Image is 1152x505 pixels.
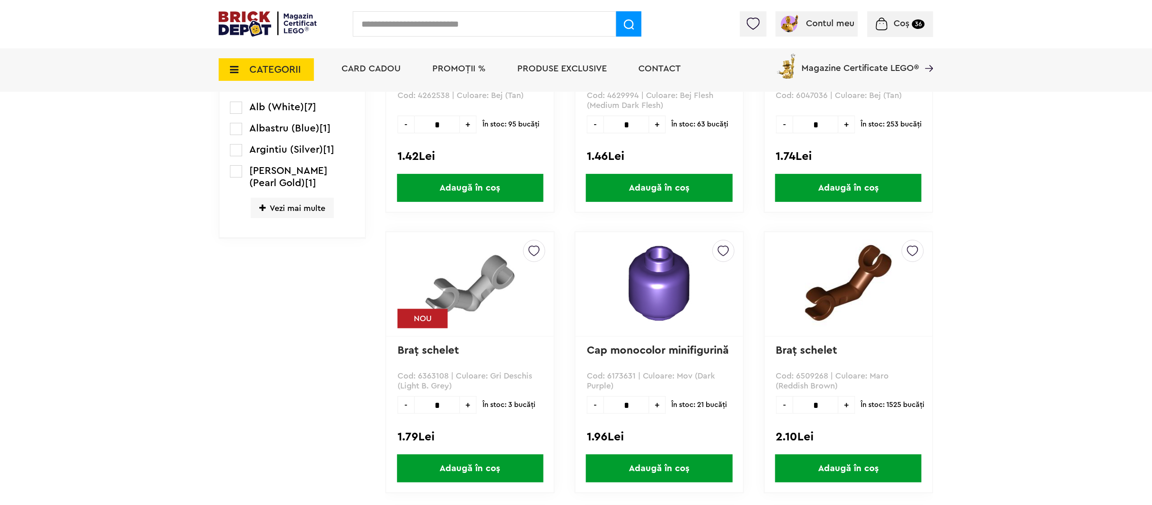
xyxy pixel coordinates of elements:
[806,19,855,28] span: Contul meu
[251,198,334,218] span: Vezi mai multe
[398,150,543,162] div: 1.42Lei
[323,145,335,154] span: [1]
[250,145,323,154] span: Argintiu (Silver)
[414,240,527,328] img: Braţ schelet
[587,345,729,356] a: Cap monocolor minifigurină
[672,396,727,414] span: În stoc: 21 bucăţi
[838,396,855,414] span: +
[776,396,793,414] span: -
[616,240,702,327] img: Cap monocolor minifigurină
[587,396,604,414] span: -
[776,116,793,133] span: -
[649,116,666,133] span: +
[775,454,922,482] span: Adaugă în coș
[912,19,925,29] small: 36
[801,52,919,73] span: Magazine Certificate LEGO®
[576,454,743,482] a: Adaugă în coș
[342,64,401,73] a: Card Cadou
[649,396,666,414] span: +
[779,19,855,28] a: Contul meu
[250,166,328,188] span: [PERSON_NAME] (Pearl Gold)
[587,90,732,111] p: Cod: 4629994 | Culoare: Bej Flesh (Medium Dark Flesh)
[250,102,304,112] span: Alb (White)
[765,454,932,482] a: Adaugă în coș
[432,64,486,73] a: PROMOȚII %
[460,116,477,133] span: +
[398,90,543,111] p: Cod: 4262538 | Culoare: Bej (Tan)
[586,174,732,202] span: Adaugă în coș
[586,454,732,482] span: Adaugă în coș
[672,116,729,133] span: În stoc: 63 bucăţi
[587,431,732,443] div: 1.96Lei
[398,431,543,443] div: 1.79Lei
[397,174,543,202] span: Adaugă în coș
[576,174,743,202] a: Adaugă în coș
[838,116,855,133] span: +
[776,90,921,111] p: Cod: 6047036 | Culoare: Bej (Tan)
[805,240,892,327] img: Braţ schelet
[460,396,477,414] span: +
[587,371,732,391] p: Cod: 6173631 | Culoare: Mov (Dark Purple)
[398,116,414,133] span: -
[894,19,909,28] span: Coș
[765,174,932,202] a: Adaugă în coș
[320,123,331,133] span: [1]
[776,345,838,356] a: Braţ schelet
[398,309,448,328] div: NOU
[517,64,607,73] a: Produse exclusive
[304,102,317,112] span: [7]
[587,150,732,162] div: 1.46Lei
[861,396,925,414] span: În stoc: 1525 bucăţi
[250,123,320,133] span: Albastru (Blue)
[482,116,539,133] span: În stoc: 95 bucăţi
[776,431,921,443] div: 2.10Lei
[776,150,921,162] div: 1.74Lei
[398,396,414,414] span: -
[638,64,681,73] a: Contact
[305,178,317,188] span: [1]
[776,371,921,391] p: Cod: 6509268 | Culoare: Maro (Reddish Brown)
[861,116,922,133] span: În stoc: 253 bucăţi
[386,454,554,482] a: Adaugă în coș
[398,371,543,391] p: Cod: 6363108 | Culoare: Gri Deschis (Light B. Grey)
[397,454,543,482] span: Adaugă în coș
[249,65,301,75] span: CATEGORII
[919,52,933,61] a: Magazine Certificate LEGO®
[775,174,922,202] span: Adaugă în coș
[386,174,554,202] a: Adaugă în coș
[398,345,459,356] a: Braţ schelet
[482,396,535,414] span: În stoc: 3 bucăţi
[587,116,604,133] span: -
